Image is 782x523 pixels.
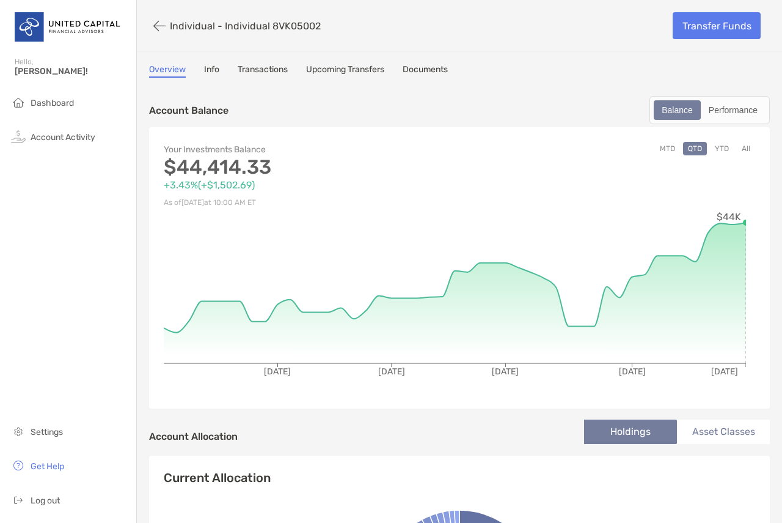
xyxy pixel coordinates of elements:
[15,5,122,49] img: United Capital Logo
[11,129,26,144] img: activity icon
[11,458,26,473] img: get-help icon
[149,64,186,78] a: Overview
[164,470,271,485] h4: Current Allocation
[164,160,459,175] p: $44,414.33
[31,98,74,108] span: Dashboard
[306,64,384,78] a: Upcoming Transfers
[677,420,770,444] li: Asset Classes
[11,95,26,109] img: household icon
[204,64,219,78] a: Info
[31,132,95,143] span: Account Activity
[31,461,64,472] span: Get Help
[702,102,764,119] div: Performance
[264,366,291,377] tspan: [DATE]
[164,177,459,193] p: +3.43% ( +$1,502.69 )
[378,366,405,377] tspan: [DATE]
[649,96,770,124] div: segmented control
[710,142,734,155] button: YTD
[403,64,448,78] a: Documents
[717,211,741,223] tspan: $44K
[164,142,459,157] p: Your Investments Balance
[31,427,63,437] span: Settings
[164,195,459,210] p: As of [DATE] at 10:00 AM ET
[655,102,700,119] div: Balance
[655,142,680,155] button: MTD
[683,142,707,155] button: QTD
[711,366,738,377] tspan: [DATE]
[11,492,26,507] img: logout icon
[737,142,755,155] button: All
[584,420,677,444] li: Holdings
[238,64,288,78] a: Transactions
[149,431,238,442] h4: Account Allocation
[170,20,321,32] p: Individual - Individual 8VK05002
[492,366,519,377] tspan: [DATE]
[149,103,228,118] p: Account Balance
[673,12,761,39] a: Transfer Funds
[11,424,26,439] img: settings icon
[31,495,60,506] span: Log out
[619,366,646,377] tspan: [DATE]
[15,66,129,76] span: [PERSON_NAME]!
